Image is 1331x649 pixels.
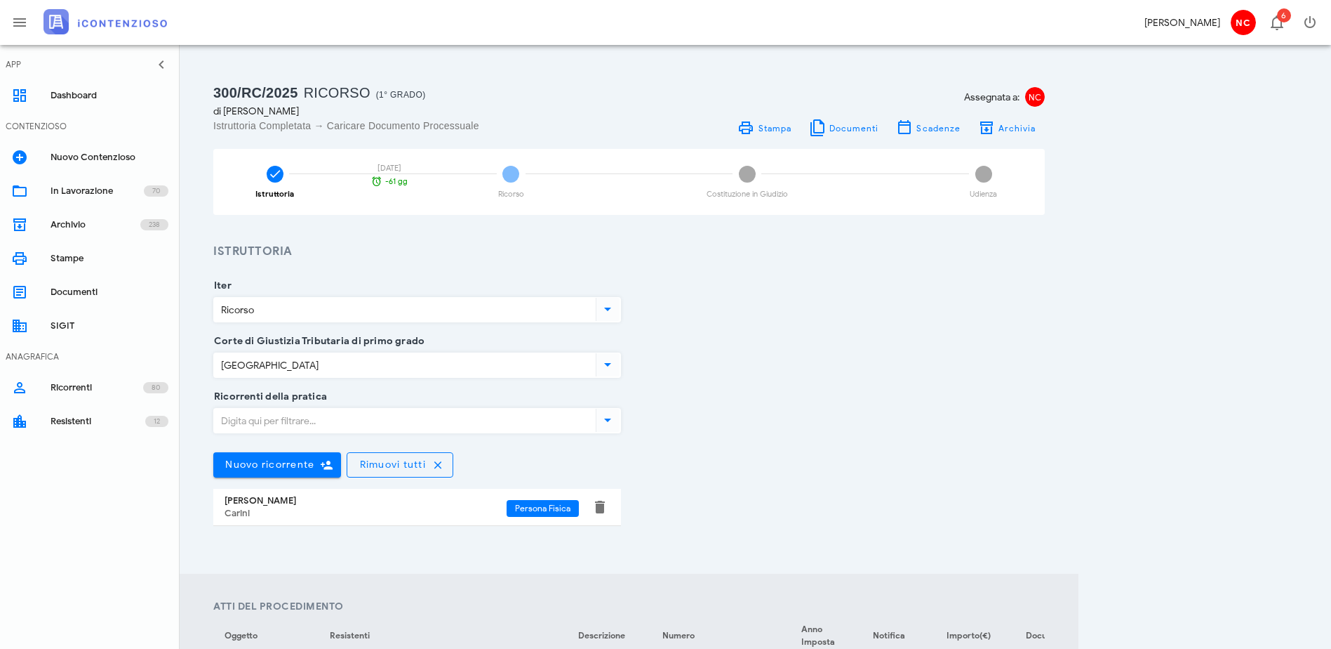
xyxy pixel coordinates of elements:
span: 70 [152,184,160,198]
div: Archivio [51,219,140,230]
button: Archivia [969,118,1045,138]
span: 2 [502,166,519,183]
div: Dashboard [51,90,168,101]
div: [PERSON_NAME] [225,495,507,506]
div: Istruttoria [255,190,294,198]
span: Rimuovi tutti [359,459,426,471]
div: di [PERSON_NAME] [213,104,621,119]
div: Udienza [970,190,997,198]
span: Oggetto [225,630,257,641]
span: Numero [662,630,695,641]
div: Istruttoria Completata → Caricare Documento Processuale [213,119,621,133]
span: Nuovo ricorrente [225,459,314,471]
div: Documenti [51,287,168,298]
span: (1° Grado) [376,90,426,100]
input: Iter [214,298,593,322]
span: Resistenti [330,630,370,641]
span: Persona Fisica [515,500,570,517]
button: Rimuovi tutti [347,452,453,478]
div: ANAGRAFICA [6,350,59,363]
button: NC [1226,6,1259,39]
div: Costituzione in Giudizio [707,190,788,198]
span: Scadenze [916,123,961,133]
div: Ricorrenti [51,382,143,393]
div: Stampe [51,253,168,264]
h4: Atti del Procedimento [213,599,1045,614]
span: Anno Imposta [801,624,835,647]
span: NC [1025,87,1045,107]
button: Distintivo [1259,6,1293,39]
input: Digita qui per filtrare... [214,409,593,433]
div: CONTENZIOSO [6,120,67,133]
span: Distintivo [1277,8,1291,22]
span: 4 [975,166,992,183]
label: Ricorrenti della pratica [210,390,327,404]
input: Corte di Giustizia Tributaria di primo grado [214,353,593,377]
span: Notifica [873,630,905,641]
div: Ricorso [498,190,524,198]
button: Elimina [591,499,608,516]
a: Stampa [729,118,800,138]
div: Resistenti [51,416,145,427]
span: Assegnata a: [964,90,1019,105]
span: NC [1231,10,1256,35]
div: SIGIT [51,320,168,332]
img: logo-text-2x.png [44,9,167,34]
button: Documenti [800,118,888,138]
label: Iter [210,279,232,293]
span: 238 [149,218,160,232]
button: Scadenze [888,118,970,138]
div: [PERSON_NAME] [1144,15,1220,30]
span: 300/RC/2025 [213,85,298,100]
span: -61 gg [385,178,408,185]
span: Archivia [998,123,1036,133]
button: Nuovo ricorrente [213,452,341,478]
label: Corte di Giustizia Tributaria di primo grado [210,334,424,348]
span: 3 [739,166,756,183]
span: Ricorso [304,85,370,100]
span: Documenti [829,123,879,133]
div: Carini [225,508,507,519]
span: 12 [154,414,160,428]
h3: Istruttoria [213,243,1045,261]
span: Documento [1026,630,1073,641]
span: 80 [152,381,160,395]
span: Stampa [757,123,791,133]
div: [DATE] [365,164,414,172]
div: In Lavorazione [51,185,144,197]
div: Nuovo Contenzioso [51,152,168,163]
span: Importo(€) [947,630,991,641]
span: Descrizione [578,630,625,641]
